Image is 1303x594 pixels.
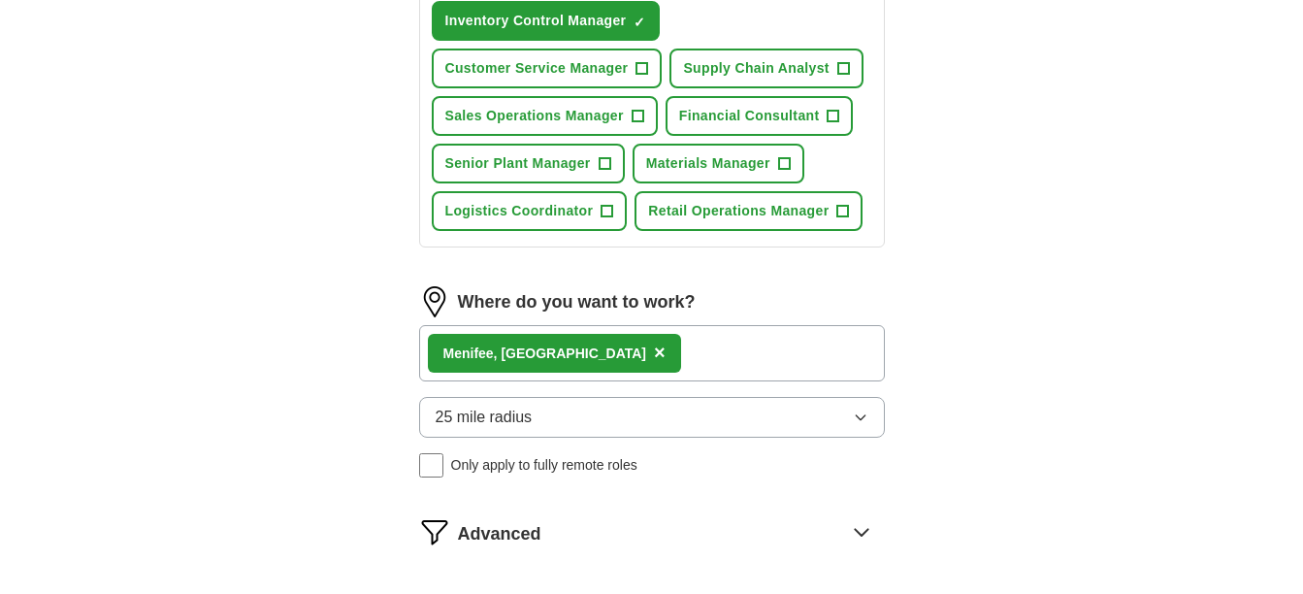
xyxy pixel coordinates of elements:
span: Financial Consultant [679,106,820,126]
span: Materials Manager [646,153,770,174]
span: 25 mile radius [436,406,533,429]
button: Logistics Coordinator [432,191,628,231]
div: Menifee, [GEOGRAPHIC_DATA] [443,344,647,364]
span: ✓ [634,15,645,30]
img: location.png [419,286,450,317]
span: Logistics Coordinator [445,201,594,221]
span: Advanced [458,521,541,547]
span: Sales Operations Manager [445,106,624,126]
button: Financial Consultant [666,96,854,136]
button: Retail Operations Manager [635,191,863,231]
button: Materials Manager [633,144,804,183]
span: Retail Operations Manager [648,201,829,221]
span: Only apply to fully remote roles [451,455,637,476]
button: Supply Chain Analyst [669,49,863,88]
span: Supply Chain Analyst [683,58,829,79]
button: Customer Service Manager [432,49,663,88]
button: Senior Plant Manager [432,144,625,183]
button: × [654,339,666,368]
span: Senior Plant Manager [445,153,591,174]
img: filter [419,516,450,547]
label: Where do you want to work? [458,289,696,315]
button: 25 mile radius [419,397,885,438]
button: Inventory Control Manager✓ [432,1,661,41]
span: Inventory Control Manager [445,11,627,31]
span: Customer Service Manager [445,58,629,79]
input: Only apply to fully remote roles [419,453,443,478]
button: Sales Operations Manager [432,96,658,136]
span: × [654,342,666,363]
